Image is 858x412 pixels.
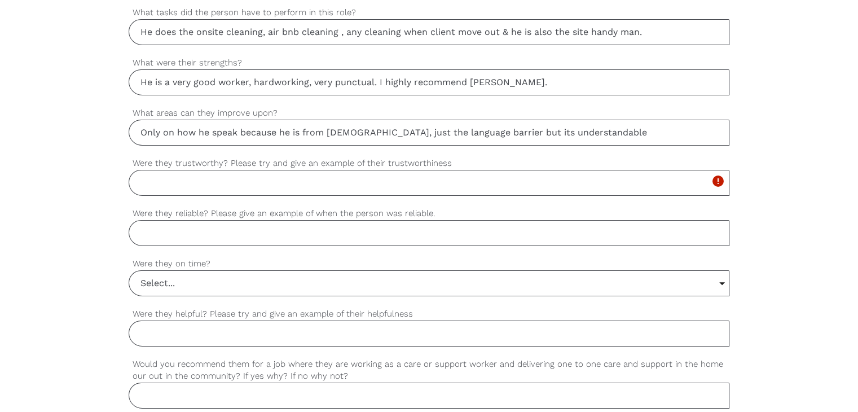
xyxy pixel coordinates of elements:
label: What were their strengths? [129,56,729,69]
label: Were they helpful? Please try and give an example of their helpfulness [129,308,729,321]
label: Were they on time? [129,257,729,270]
label: What areas can they improve upon? [129,107,729,120]
label: Would you recommend them for a job where they are working as a care or support worker and deliver... [129,358,729,383]
i: error [711,174,724,188]
label: Were they trustworthy? Please try and give an example of their trustworthiness [129,157,729,170]
label: What tasks did the person have to perform in this role? [129,6,729,19]
label: Were they reliable? Please give an example of when the person was reliable. [129,207,729,220]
